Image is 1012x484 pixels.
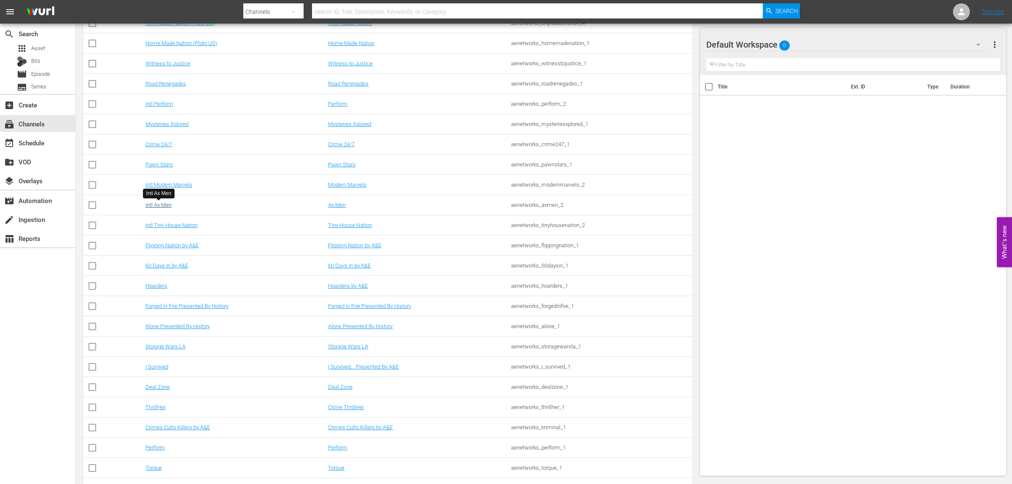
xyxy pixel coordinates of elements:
[511,444,692,451] div: aenetworks_perform_1
[328,343,368,350] a: Storage Wars LA
[328,101,347,107] a: Perform
[706,33,988,56] div: Default Workspace
[145,444,165,451] a: Perform
[328,404,364,410] a: Crime ThrillHer
[511,404,692,410] div: aenetworks_thrillher_1
[328,80,369,87] a: Road Renegades
[511,202,692,208] div: aenetworks_axmen_2
[17,56,27,67] div: Bits
[145,323,210,329] a: Alone Presented By History
[145,161,173,168] a: Pawn Stars
[145,101,173,107] a: Intl Perform
[17,82,27,92] span: Series
[5,7,15,17] span: menu
[511,465,692,471] div: aenetworks_torque_1
[145,222,198,228] a: Intl Tiny House Nation
[31,44,45,53] span: Asset
[328,424,393,431] a: Crimes Cults Killers by A&E
[4,234,14,244] span: Reports
[145,283,167,289] a: Hoarders
[763,3,800,19] button: Search
[511,182,692,188] div: aenetworks_modernmarvels_2
[4,29,14,39] span: Search
[328,141,355,147] a: Crime 24/7
[20,2,61,22] img: ans4CAIJ8jUAAAAAAAAAAAAAAAAAAAAAAAAgQb4GAAAAAAAAAAAAAAAAAAAAAAAAJMjXAAAAAAAAAAAAAAAAAAAAAAAAgAT5G...
[511,303,692,309] div: aenetworks_forgedinfire_1
[145,242,199,249] a: Flipping Nation by A&E
[775,3,798,19] span: Search
[145,343,186,350] a: Storage Wars LA
[328,40,374,46] a: Home.Made.Nation
[990,35,1000,55] button: more_vert
[997,217,1012,267] button: Open Feedback Widget
[511,101,692,107] div: aenetworks_perform_2
[145,182,192,188] a: Intl Modern Marvels
[511,262,692,269] div: aenetworks_60daysin_1
[328,465,345,471] a: Torque
[17,43,27,53] span: Asset
[328,323,393,329] a: Alone Presented By History
[328,384,353,390] a: Deal Zone
[4,215,14,225] span: Ingestion
[145,364,168,370] a: I Survived
[922,75,945,99] th: Type
[31,57,40,65] span: Bits
[328,121,371,127] a: Mysteries Xplored
[328,364,398,370] a: I Survived... Presented By A&E
[17,69,27,79] span: Episode
[511,323,692,329] div: aenetworks_alone_1
[145,465,162,471] a: Torque
[511,364,692,370] div: aenetworks_i_survived_1
[945,75,996,99] th: Duration
[145,80,186,87] a: Road Renegades
[4,157,14,167] span: VOD
[328,283,368,289] a: Hoarders by A&E
[328,182,366,188] a: Modern Marvels
[4,196,14,206] span: Automation
[779,37,790,54] span: 0
[511,283,692,289] div: aenetworks_hoarders_1
[511,222,692,228] div: aenetworks_tinyhousenation_2
[145,384,170,390] a: Deal Zone
[4,176,14,186] span: Overlays
[328,60,373,67] a: Witness to Justice
[511,121,692,127] div: aenetworks_mysteriesxplored_1
[328,303,411,309] a: Forged in Fire Presented By History
[4,119,14,129] span: Channels
[511,424,692,431] div: aenetworks_kriminal_1
[145,424,210,431] a: Crimes Cults Killers by A&E
[511,161,692,168] div: aenetworks_pawnstars_1
[511,242,692,249] div: aenetworks_flippingnation_1
[982,8,1004,15] a: Sign Out
[145,202,172,208] a: Intl Ax Men
[328,262,371,269] a: 60 Days In by A&E
[328,444,347,451] a: Perform
[4,100,14,110] span: Create
[511,384,692,390] div: aenetworks_dealzone_1
[31,83,46,91] span: Series
[990,40,1000,50] span: more_vert
[328,161,355,168] a: Pawn Stars
[145,262,188,269] a: 60 Days In by A&E
[4,138,14,148] span: Schedule
[511,80,692,87] div: aenetworks_roadrenegades_1
[328,242,381,249] a: Flipping Nation by A&E
[145,303,229,309] a: Forged in Fire Presented By History
[511,40,692,46] div: aenetworks_homemadenation_1
[511,141,692,147] div: aenetworks_crime247_1
[328,202,346,208] a: Ax Men
[145,40,217,46] a: Home.Made.Nation (Pluto US)
[145,404,166,410] a: ThrillHer
[146,190,171,197] div: Intl Ax Men
[145,60,190,67] a: Witness to Justice
[31,70,50,78] span: Episode
[145,141,172,147] a: Crime 24/7
[145,121,188,127] a: Mysteries Xplored
[511,60,692,67] div: aenetworks_witnesstojustice_1
[846,75,923,99] th: Ext. ID
[718,75,846,99] th: Title
[511,343,692,350] div: aenetworks_storagewarsla_1
[328,222,372,228] a: Tiny House Nation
